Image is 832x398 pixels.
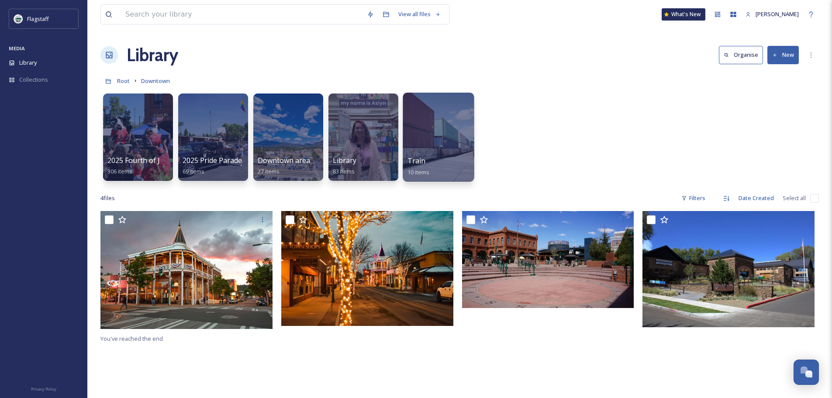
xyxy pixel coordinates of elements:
[121,5,362,24] input: Search your library
[462,211,634,308] img: DSC01321.JPG
[107,167,132,175] span: 306 items
[741,6,803,23] a: [PERSON_NAME]
[117,76,130,86] a: Root
[183,167,204,175] span: 69 items
[783,194,806,202] span: Select all
[141,77,170,85] span: Downtown
[31,383,56,394] a: Privacy Policy
[719,46,763,64] button: Organise
[100,335,163,343] span: You've reached the end
[333,156,356,165] span: Library
[794,360,819,385] button: Open Chat
[662,8,705,21] a: What's New
[407,168,430,176] span: 10 items
[107,156,194,165] span: 2025 Fourth of July Parade
[258,156,310,175] a: Downtown area27 items
[642,211,815,327] img: IMG_1924[1].jpg
[183,156,242,165] span: 2025 Pride Parade
[258,167,280,175] span: 27 items
[407,156,426,166] span: Train
[333,156,356,175] a: Library83 items
[333,167,355,175] span: 83 items
[14,14,23,23] img: images%20%282%29.jpeg
[258,156,310,165] span: Downtown area
[127,42,178,68] a: Library
[117,77,130,85] span: Root
[19,59,37,67] span: Library
[19,76,48,84] span: Collections
[31,386,56,392] span: Privacy Policy
[183,156,242,175] a: 2025 Pride Parade69 items
[141,76,170,86] a: Downtown
[677,190,710,207] div: Filters
[407,157,430,176] a: Train10 items
[734,190,778,207] div: Date Created
[9,45,25,52] span: MEDIA
[394,6,445,23] a: View all files
[100,211,273,329] img: Hotel Weatherford.jpg
[756,10,799,18] span: [PERSON_NAME]
[767,46,799,64] button: New
[281,211,453,326] img: DSC_0075.JPG
[27,15,49,23] span: Flagstaff
[107,156,194,175] a: 2025 Fourth of July Parade306 items
[100,194,115,202] span: 4 file s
